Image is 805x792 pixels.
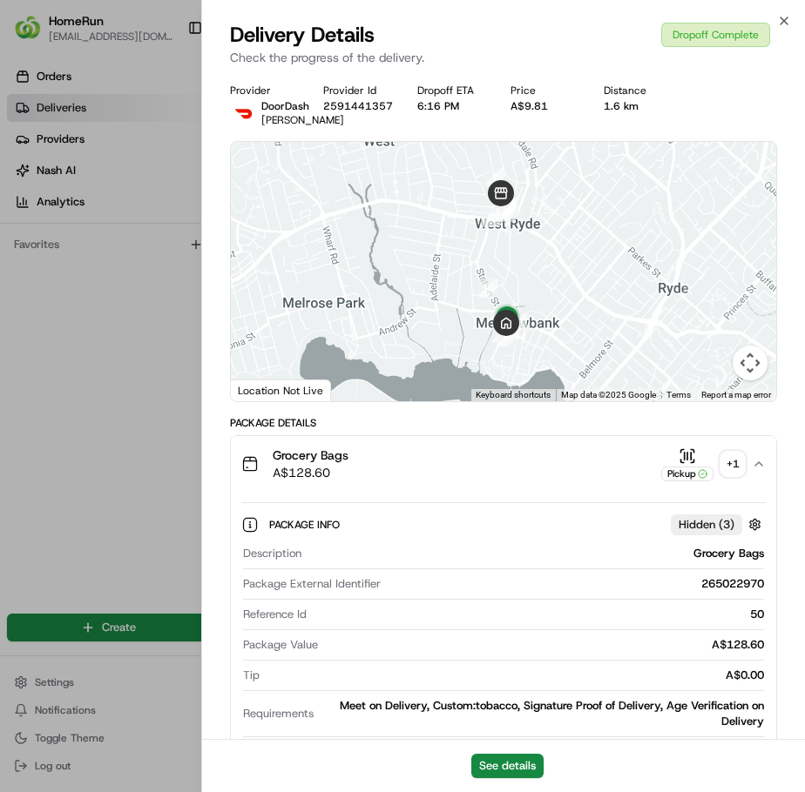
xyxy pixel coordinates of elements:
[661,447,714,481] button: Pickup
[308,546,764,561] div: Grocery Bags
[243,706,314,722] span: Requirements
[666,390,691,399] a: Terms
[720,452,745,476] div: + 1
[471,754,544,778] button: See details
[314,607,764,622] div: 50
[231,379,331,401] div: Location Not Live
[273,464,348,481] span: A$128.60
[230,21,375,49] span: Delivery Details
[296,171,317,192] button: Start new chat
[243,668,260,683] span: Tip
[671,513,766,535] button: Hidden (3)
[230,99,258,127] img: doordash_logo_v2.png
[511,99,590,113] div: A$9.81
[17,17,52,52] img: Nash
[17,254,31,268] div: 📗
[261,113,344,127] span: [PERSON_NAME]
[417,99,497,113] div: 6:16 PM
[661,466,714,481] div: Pickup
[417,84,497,97] div: Dropoff ETA
[323,99,393,113] button: 2591441357
[511,84,590,97] div: Price
[478,279,497,298] div: 10
[230,49,777,66] p: Check the progress of the delivery.
[235,379,293,401] img: Google
[323,84,402,97] div: Provider Id
[661,447,745,481] button: Pickup+1
[243,576,381,592] span: Package External Identifier
[231,436,776,492] button: Grocery BagsA$128.60Pickup+1
[497,327,517,346] div: 17
[17,166,49,198] img: 1736555255976-a54dd68f-1ca7-489b-9aae-adbdc363a1c4
[123,294,211,308] a: Powered byPylon
[679,517,734,533] span: Hidden ( 3 )
[321,698,764,729] div: Meet on Delivery, Custom:tobacco, Signature Proof of Delivery, Age Verification on Delivery
[230,416,777,430] div: Package Details
[261,99,309,113] span: DoorDash
[243,637,318,653] span: Package Value
[485,167,504,186] div: 2
[45,112,287,131] input: Clear
[165,252,280,270] span: API Documentation
[140,245,287,277] a: 💻API Documentation
[388,576,764,592] div: 265022970
[604,99,683,113] div: 1.6 km
[230,84,309,97] div: Provider
[10,245,140,277] a: 📗Knowledge Base
[243,546,301,561] span: Description
[243,607,307,622] span: Reference Id
[173,295,211,308] span: Pylon
[147,254,161,268] div: 💻
[35,252,133,270] span: Knowledge Base
[561,390,656,399] span: Map data ©2025 Google
[59,184,220,198] div: We're available if you need us!
[481,208,500,227] div: 9
[17,70,317,97] p: Welcome 👋
[497,203,516,222] div: 8
[269,518,343,532] span: Package Info
[325,637,764,653] div: A$128.60
[231,492,776,791] div: Grocery BagsA$128.60Pickup+1
[235,379,293,401] a: Open this area in Google Maps (opens a new window)
[701,390,771,399] a: Report a map error
[476,389,551,401] button: Keyboard shortcuts
[733,346,768,380] button: Map camera controls
[59,166,286,184] div: Start new chat
[267,668,764,683] div: A$0.00
[273,446,348,464] span: Grocery Bags
[604,84,683,97] div: Distance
